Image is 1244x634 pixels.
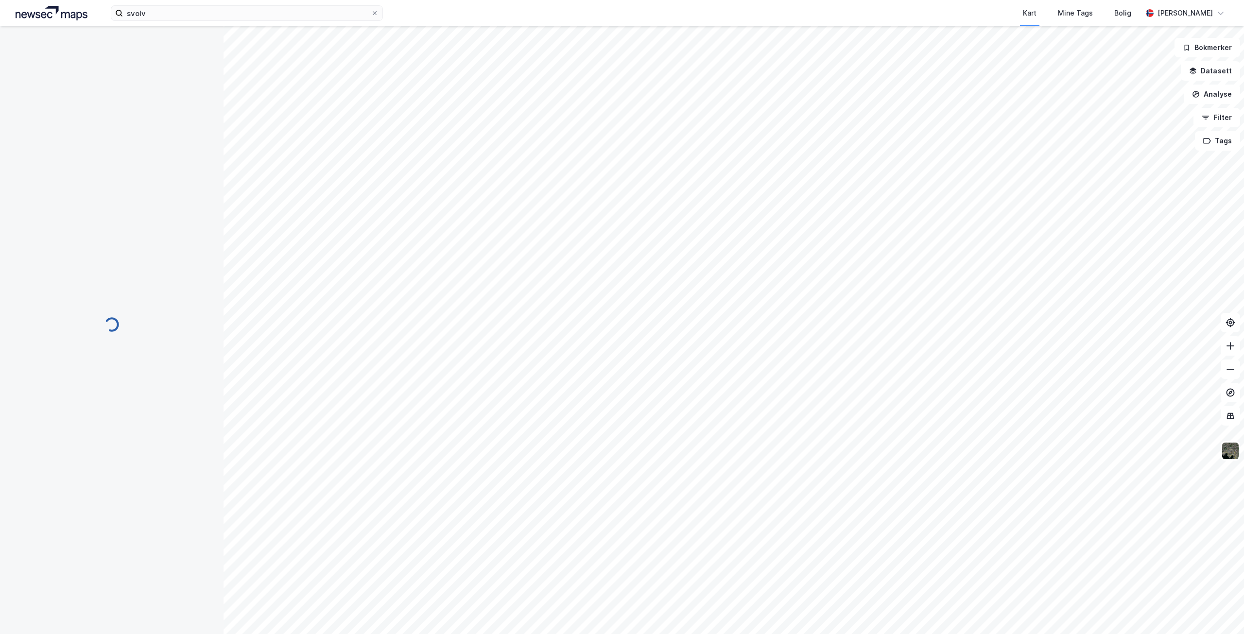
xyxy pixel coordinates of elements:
input: Søk på adresse, matrikkel, gårdeiere, leietakere eller personer [123,6,371,20]
button: Filter [1193,108,1240,127]
img: logo.a4113a55bc3d86da70a041830d287a7e.svg [16,6,87,20]
button: Tags [1195,131,1240,151]
img: spinner.a6d8c91a73a9ac5275cf975e30b51cfb.svg [104,317,120,332]
div: Kart [1023,7,1037,19]
button: Bokmerker [1175,38,1240,57]
img: 9k= [1221,442,1240,460]
div: Kontrollprogram for chat [1195,587,1244,634]
button: Datasett [1181,61,1240,81]
div: Bolig [1114,7,1131,19]
div: [PERSON_NAME] [1158,7,1213,19]
button: Analyse [1184,85,1240,104]
div: Mine Tags [1058,7,1093,19]
iframe: Chat Widget [1195,587,1244,634]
